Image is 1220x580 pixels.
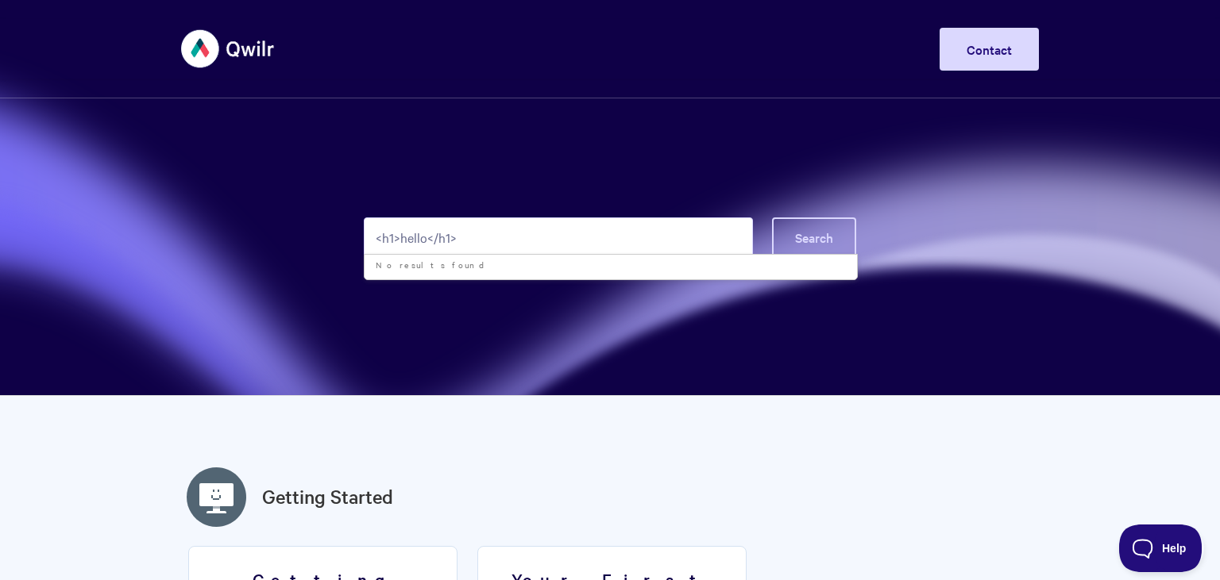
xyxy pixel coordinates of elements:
[772,217,856,257] button: Search
[365,255,857,275] li: No results found
[795,229,833,246] span: Search
[181,19,276,79] img: Qwilr Help Center
[262,482,393,511] a: Getting Started
[364,217,753,257] input: Search the knowledge base
[1119,524,1204,572] iframe: Toggle Customer Support
[940,28,1039,71] a: Contact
